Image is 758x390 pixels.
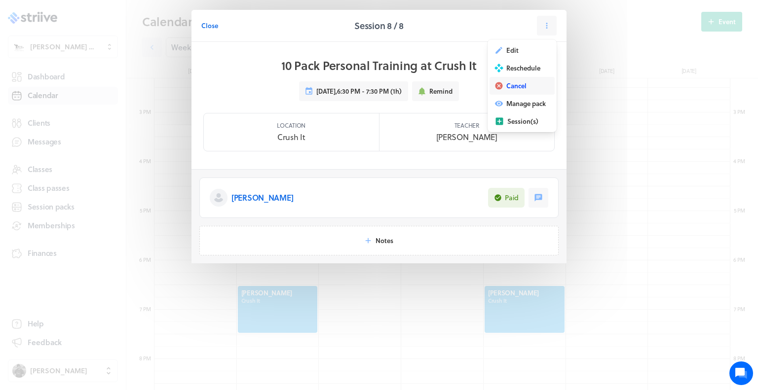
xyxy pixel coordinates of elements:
[490,112,555,130] button: Session(s)
[412,81,459,101] button: Remind
[277,121,305,129] p: Location
[490,59,555,77] button: Reschedule
[490,77,555,95] button: Cancel
[277,131,305,143] p: Crush It
[281,58,477,73] h1: 10 Pack Personal Training at Crush It
[201,16,218,35] button: Close
[376,236,393,245] span: Notes
[506,64,540,72] span: Reschedule
[506,81,527,90] span: Cancel
[455,121,479,129] p: Teacher
[490,95,555,112] button: Manage pack
[507,117,538,126] span: Session(s)
[199,226,559,255] button: Notes
[729,361,753,385] iframe: gist-messenger-bubble-iframe
[29,170,176,189] input: Search articles
[354,19,403,33] h2: Session 8 / 8
[13,153,184,165] p: Find an answer quickly
[15,66,183,97] h2: We're here to help. Ask us anything!
[436,131,497,143] p: [PERSON_NAME]
[15,115,182,135] button: New conversation
[490,41,555,59] button: Edit
[429,87,453,96] span: Remind
[64,121,118,129] span: New conversation
[505,193,519,203] div: Paid
[201,21,218,30] span: Close
[506,46,519,55] span: Edit
[231,192,293,204] p: [PERSON_NAME]
[506,99,546,108] span: Manage pack
[15,48,183,64] h1: Hi
[299,81,408,101] button: [DATE],6:30 PM - 7:30 PM (1h)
